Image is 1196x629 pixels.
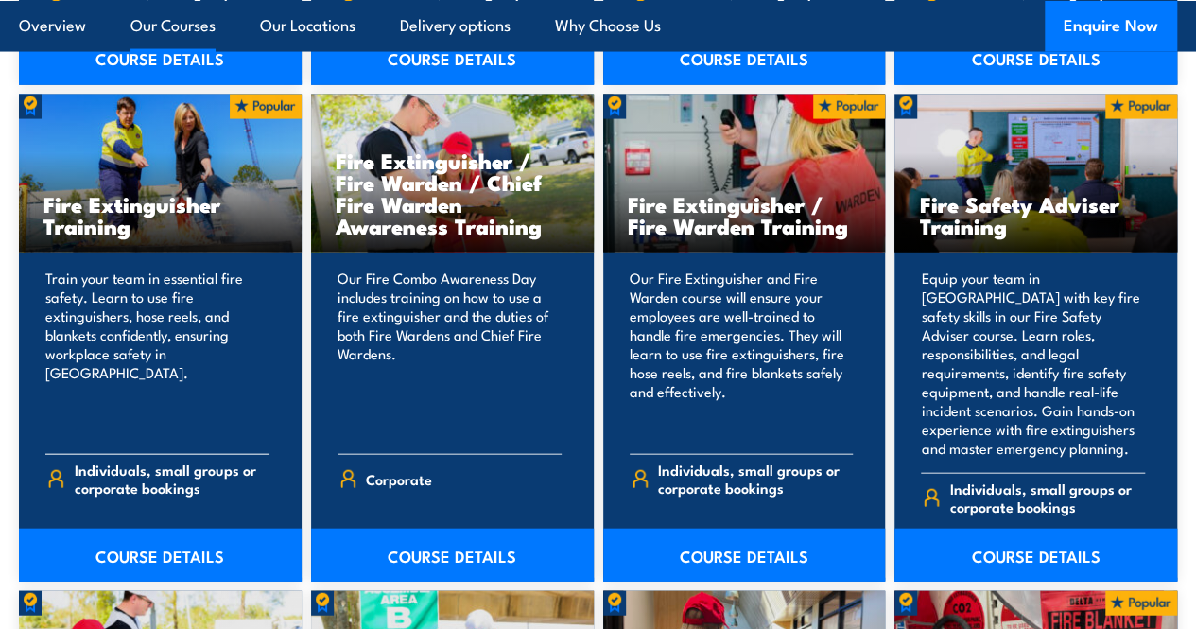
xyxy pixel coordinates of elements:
[628,193,861,236] h3: Fire Extinguisher / Fire Warden Training
[950,480,1145,515] span: Individuals, small groups or corporate bookings
[338,269,562,439] p: Our Fire Combo Awareness Day includes training on how to use a fire extinguisher and the duties o...
[43,193,277,236] h3: Fire Extinguisher Training
[921,269,1145,458] p: Equip your team in [GEOGRAPHIC_DATA] with key fire safety skills in our Fire Safety Adviser cours...
[658,461,853,497] span: Individuals, small groups or corporate bookings
[311,32,594,85] a: COURSE DETAILS
[603,32,886,85] a: COURSE DETAILS
[630,269,854,439] p: Our Fire Extinguisher and Fire Warden course will ensure your employees are well-trained to handl...
[603,529,886,582] a: COURSE DETAILS
[45,269,269,439] p: Train your team in essential fire safety. Learn to use fire extinguishers, hose reels, and blanke...
[311,529,594,582] a: COURSE DETAILS
[894,32,1177,85] a: COURSE DETAILS
[75,461,269,497] span: Individuals, small groups or corporate bookings
[919,193,1153,236] h3: Fire Safety Adviser Training
[336,149,569,236] h3: Fire Extinguisher / Fire Warden / Chief Fire Warden Awareness Training
[19,32,302,85] a: COURSE DETAILS
[19,529,302,582] a: COURSE DETAILS
[366,464,432,494] span: Corporate
[894,529,1177,582] a: COURSE DETAILS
